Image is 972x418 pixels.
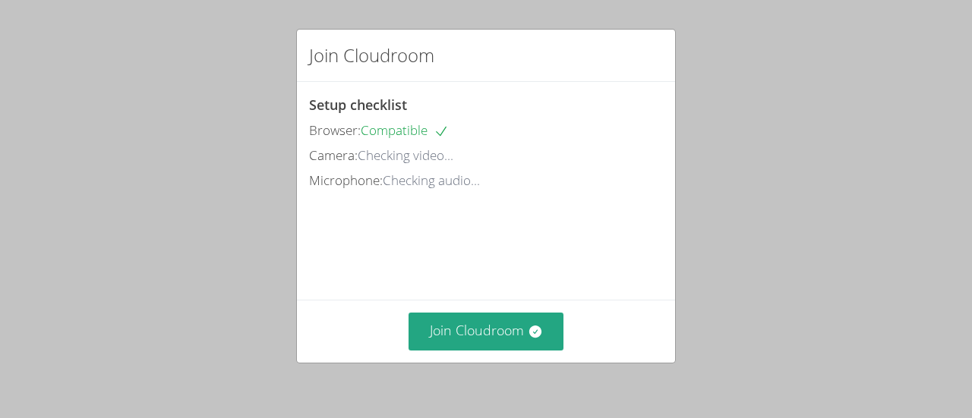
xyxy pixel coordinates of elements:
button: Join Cloudroom [409,313,564,350]
span: Camera: [309,146,358,164]
span: Microphone: [309,171,383,189]
span: Browser: [309,121,361,139]
span: Checking video... [358,146,453,164]
span: Checking audio... [383,171,480,189]
h2: Join Cloudroom [309,42,434,69]
span: Setup checklist [309,96,407,114]
span: Compatible [361,121,449,139]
